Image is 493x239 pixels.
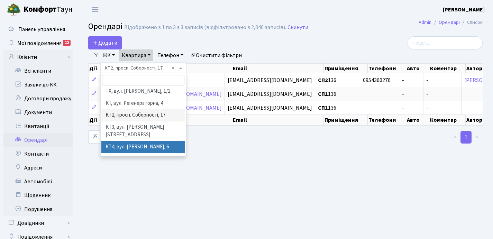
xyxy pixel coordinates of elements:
[324,64,368,73] th: Приміщення
[172,65,174,72] span: Видалити всі елементи
[63,40,71,46] div: 12
[426,90,428,98] span: -
[88,130,108,144] select: записів на сторінці
[426,104,428,112] span: -
[101,141,185,153] li: КТ4, вул. [PERSON_NAME], 6
[101,153,185,173] li: КТ5, вул. [PERSON_NAME][STREET_ADDRESS]
[406,115,429,125] th: Авто
[402,91,420,97] span: -
[17,39,62,47] span: Мої повідомлення
[124,24,286,31] div: Відображено з 1 по 3 з 3 записів (відфільтровано з 2,846 записів).
[318,90,328,98] b: СП1
[426,76,428,84] span: -
[3,216,73,230] a: Довідники
[88,36,122,49] a: Додати
[88,130,158,144] label: записів на сторінці
[3,147,73,161] a: Контакти
[429,64,466,73] th: Коментар
[3,175,73,189] a: Автомобілі
[443,6,485,14] a: [PERSON_NAME]
[408,15,493,30] nav: breadcrumb
[228,104,312,112] span: [EMAIL_ADDRESS][DOMAIN_NAME]
[86,4,104,15] button: Переключити навігацію
[402,77,420,83] span: -
[101,98,185,110] li: КТ, вул. Регенераторна, 4
[3,189,73,202] a: Щоденник
[318,104,328,112] b: СП1
[3,78,73,92] a: Заявки до КК
[3,22,73,36] a: Панель управління
[419,19,431,26] a: Admin
[3,64,73,78] a: Всі клієнти
[460,19,483,26] li: Список
[368,64,407,73] th: Телефони
[18,26,65,33] span: Панель управління
[119,49,153,61] a: Квартира
[3,36,73,50] a: Мої повідомлення12
[228,76,312,84] span: [EMAIL_ADDRESS][DOMAIN_NAME]
[318,91,357,97] span: 136
[3,105,73,119] a: Документи
[406,64,429,73] th: Авто
[100,62,186,74] span: КТ2, просп. Соборності, 17
[368,115,407,125] th: Телефони
[318,105,357,111] span: 136
[100,49,118,61] a: ЖК
[155,49,186,61] a: Телефон
[3,133,73,147] a: Орендарі
[318,77,357,83] span: 136
[363,77,396,83] span: 0954360276
[318,76,328,84] b: СП2
[140,115,232,125] th: Орендар
[24,4,73,16] span: Таун
[228,90,312,98] span: [EMAIL_ADDRESS][DOMAIN_NAME]
[188,49,245,61] a: Очистити фільтри
[429,115,466,125] th: Коментар
[101,109,185,121] li: КТ2, просп. Соборності, 17
[88,20,122,33] span: Орендарі
[3,202,73,216] a: Порушення
[439,19,460,26] a: Орендарі
[232,115,324,125] th: Email
[101,85,185,98] li: ТХ, вул. [PERSON_NAME], 1/2
[89,64,110,73] th: Дії
[105,65,177,72] span: КТ2, просп. Соборності, 17
[89,115,110,125] th: Дії
[287,24,308,31] a: Скинути
[460,131,472,144] a: 1
[101,121,185,141] li: КТ3, вул. [PERSON_NAME][STREET_ADDRESS]
[402,105,420,111] span: -
[3,92,73,105] a: Договори продажу
[93,39,117,47] span: Додати
[24,4,57,15] b: Комфорт
[3,161,73,175] a: Адреси
[3,50,73,64] a: Клієнти
[232,64,324,73] th: Email
[408,36,483,49] input: Пошук...
[7,3,21,17] img: logo.png
[324,115,368,125] th: Приміщення
[3,119,73,133] a: Квитанції
[443,6,485,13] b: [PERSON_NAME]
